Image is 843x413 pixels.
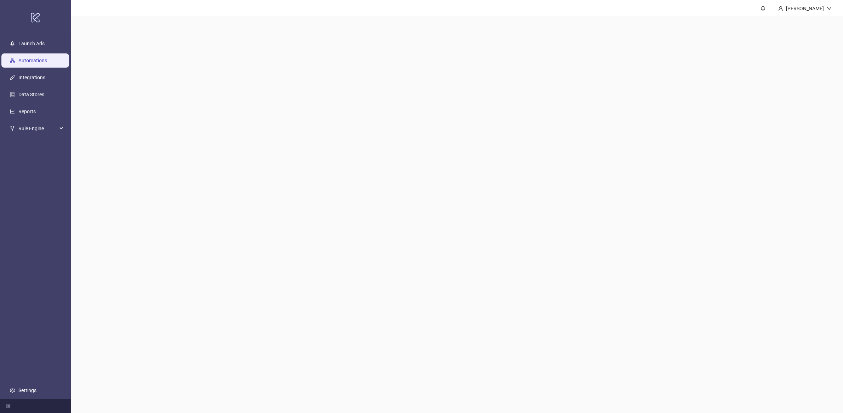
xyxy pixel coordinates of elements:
span: fork [10,126,15,131]
a: Reports [18,109,36,114]
a: Automations [18,58,47,63]
a: Launch Ads [18,41,45,46]
span: down [827,6,832,11]
span: menu-fold [6,403,11,408]
a: Data Stores [18,92,44,97]
span: user [778,6,783,11]
span: bell [761,6,765,11]
a: Settings [18,388,36,393]
div: [PERSON_NAME] [783,5,827,12]
span: Rule Engine [18,121,57,136]
a: Integrations [18,75,45,80]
